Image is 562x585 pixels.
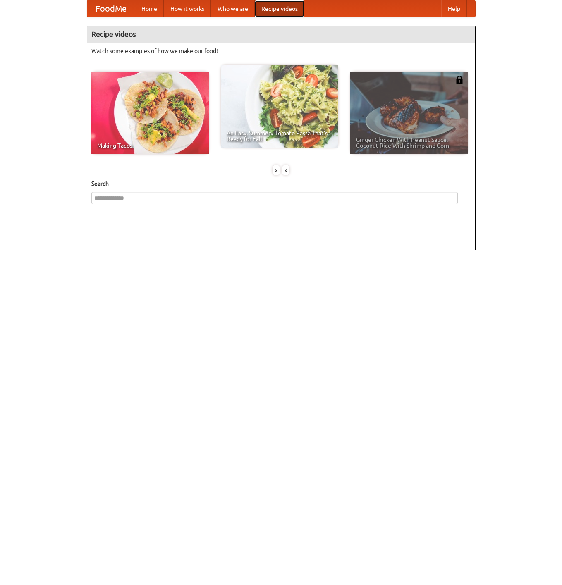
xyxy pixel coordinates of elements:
div: « [273,165,280,175]
img: 483408.png [455,76,464,84]
span: Making Tacos [97,143,203,148]
p: Watch some examples of how we make our food! [91,47,471,55]
a: Who we are [211,0,255,17]
span: An Easy, Summery Tomato Pasta That's Ready for Fall [227,130,332,142]
h4: Recipe videos [87,26,475,43]
a: Help [441,0,467,17]
div: » [282,165,289,175]
a: How it works [164,0,211,17]
h5: Search [91,179,471,188]
a: Recipe videos [255,0,304,17]
a: FoodMe [87,0,135,17]
a: Making Tacos [91,72,209,154]
a: An Easy, Summery Tomato Pasta That's Ready for Fall [221,65,338,148]
a: Home [135,0,164,17]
